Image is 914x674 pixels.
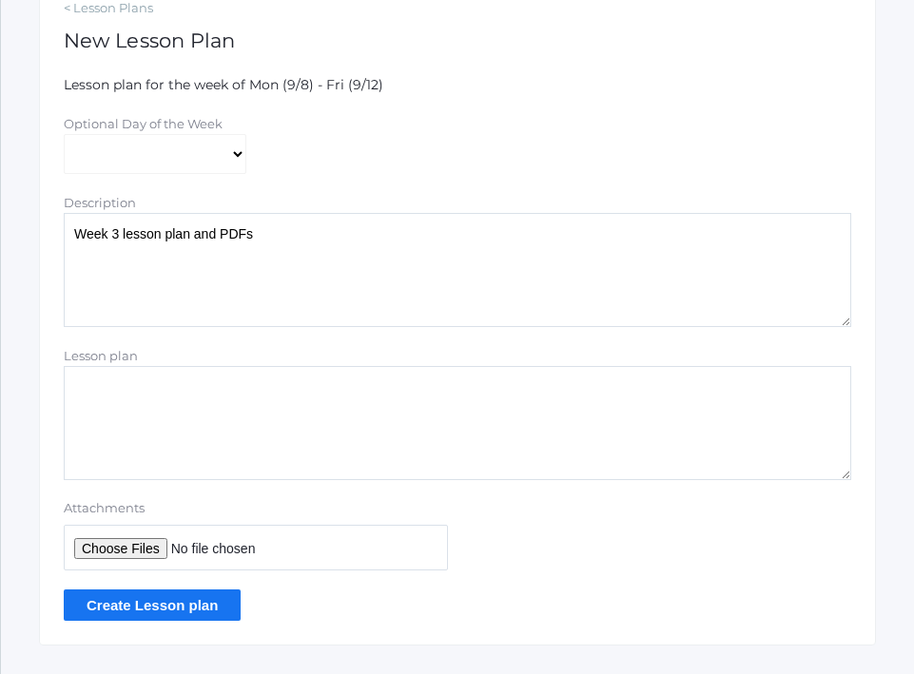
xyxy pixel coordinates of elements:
h1: New Lesson Plan [64,29,851,51]
label: Optional Day of the Week [64,116,223,131]
label: Attachments [64,499,448,518]
label: Lesson plan [64,348,138,363]
label: Description [64,195,136,210]
span: Lesson plan for the week of Mon (9/8) - Fri (9/12) [64,76,383,93]
input: Create Lesson plan [64,589,241,621]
